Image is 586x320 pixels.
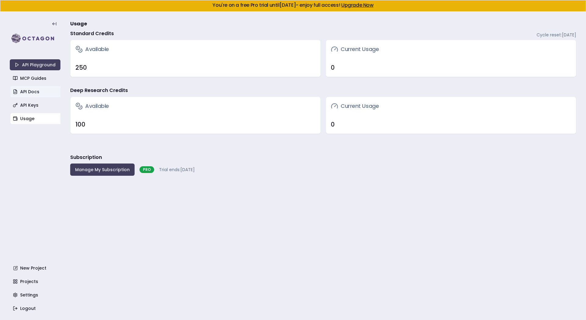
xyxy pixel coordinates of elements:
[70,20,87,28] span: Usage
[139,166,154,173] div: PRO
[10,86,61,97] a: API Docs
[10,303,61,314] a: Logout
[159,167,195,173] span: Trial ends: [DATE]
[70,154,102,161] h3: Subscription
[331,63,571,72] div: 0
[10,276,61,287] a: Projects
[341,2,374,9] a: Upgrade Now
[10,32,60,45] img: logo-rect-yK7x_WSZ.svg
[70,87,128,94] h4: Deep Research Credits
[331,45,379,53] h3: Current Usage
[331,102,379,110] h3: Current Usage
[10,73,61,84] a: MCP Guides
[10,100,61,111] a: API Keys
[75,45,109,53] h3: Available
[10,289,61,300] a: Settings
[5,3,581,8] h5: You're on a free Pro trial until [DATE] - enjoy full access!
[10,263,61,274] a: New Project
[75,102,109,110] h3: Available
[70,164,135,176] button: Manage My Subscription
[70,30,114,37] h4: Standard Credits
[75,120,316,129] div: 100
[331,120,571,129] div: 0
[537,32,576,38] span: Cycle reset: [DATE]
[10,59,60,70] a: API Playground
[10,113,61,124] a: Usage
[75,63,316,72] div: 250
